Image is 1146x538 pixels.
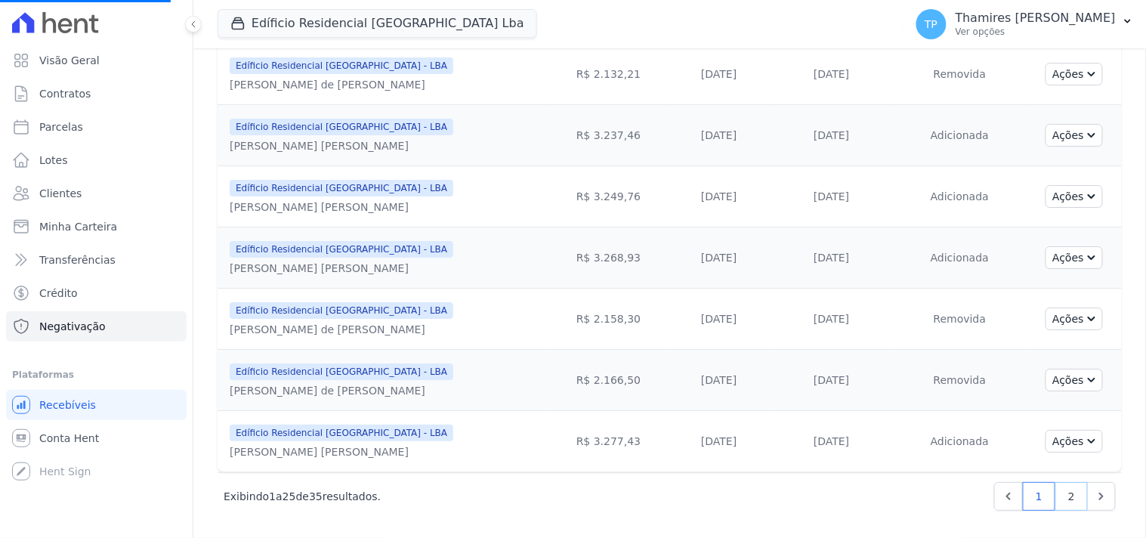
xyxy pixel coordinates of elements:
span: Edíficio Residencial [GEOGRAPHIC_DATA] - LBA [230,363,453,380]
button: Ações [1046,63,1103,85]
button: Ações [1046,308,1103,330]
button: Ações [1046,246,1103,269]
td: [DATE] [771,227,893,289]
td: [DATE] [771,166,893,227]
span: Transferências [39,252,116,267]
span: 35 [309,490,323,502]
div: [PERSON_NAME] [PERSON_NAME] [230,444,453,459]
td: R$ 3.268,93 [549,227,667,289]
a: Previous [994,482,1023,511]
a: Crédito [6,278,187,308]
div: [PERSON_NAME] [PERSON_NAME] [230,138,453,153]
button: Ações [1046,185,1103,208]
td: Adicionada [893,166,1027,227]
p: Thamires [PERSON_NAME] [956,11,1116,26]
p: Ver opções [956,26,1116,38]
a: Visão Geral [6,45,187,76]
span: Clientes [39,186,82,201]
span: Lotes [39,153,68,168]
a: Negativação [6,311,187,342]
span: Visão Geral [39,53,100,68]
td: R$ 2.132,21 [549,44,667,105]
td: Removida [893,44,1027,105]
a: Recebíveis [6,390,187,420]
button: TP Thamires [PERSON_NAME] Ver opções [904,3,1146,45]
td: R$ 2.158,30 [549,289,667,350]
td: R$ 2.166,50 [549,350,667,411]
span: 25 [283,490,296,502]
a: Clientes [6,178,187,209]
td: [DATE] [668,105,771,166]
td: [DATE] [771,105,893,166]
div: [PERSON_NAME] [PERSON_NAME] [230,199,453,215]
span: Edíficio Residencial [GEOGRAPHIC_DATA] - LBA [230,180,453,196]
td: Adicionada [893,105,1027,166]
button: Ações [1046,124,1103,147]
div: [PERSON_NAME] de [PERSON_NAME] [230,77,453,92]
span: Minha Carteira [39,219,117,234]
a: 1 [1023,482,1055,511]
span: Edíficio Residencial [GEOGRAPHIC_DATA] - LBA [230,425,453,441]
td: [DATE] [668,350,771,411]
a: Conta Hent [6,423,187,453]
span: TP [925,19,937,29]
td: [DATE] [771,411,893,472]
span: Negativação [39,319,106,334]
td: [DATE] [668,44,771,105]
td: R$ 3.277,43 [549,411,667,472]
a: 2 [1055,482,1088,511]
td: [DATE] [668,289,771,350]
a: Contratos [6,79,187,109]
div: [PERSON_NAME] [PERSON_NAME] [230,261,453,276]
td: [DATE] [668,227,771,289]
td: R$ 3.237,46 [549,105,667,166]
td: [DATE] [771,44,893,105]
td: Removida [893,289,1027,350]
span: Edíficio Residencial [GEOGRAPHIC_DATA] - LBA [230,119,453,135]
span: Parcelas [39,119,83,134]
span: Edíficio Residencial [GEOGRAPHIC_DATA] - LBA [230,302,453,319]
span: 1 [269,490,276,502]
div: [PERSON_NAME] de [PERSON_NAME] [230,383,453,398]
td: [DATE] [771,289,893,350]
div: Plataformas [12,366,181,384]
div: [PERSON_NAME] de [PERSON_NAME] [230,322,453,337]
td: Removida [893,350,1027,411]
span: Edíficio Residencial [GEOGRAPHIC_DATA] - LBA [230,241,453,258]
p: Exibindo a de resultados. [224,489,381,504]
td: [DATE] [668,166,771,227]
td: Adicionada [893,411,1027,472]
a: Lotes [6,145,187,175]
a: Transferências [6,245,187,275]
span: Crédito [39,286,78,301]
td: Adicionada [893,227,1027,289]
button: Ações [1046,369,1103,391]
a: Parcelas [6,112,187,142]
a: Next [1087,482,1116,511]
span: Conta Hent [39,431,99,446]
td: [DATE] [668,411,771,472]
span: Contratos [39,86,91,101]
span: Edíficio Residencial [GEOGRAPHIC_DATA] - LBA [230,57,453,74]
td: R$ 3.249,76 [549,166,667,227]
td: [DATE] [771,350,893,411]
button: Ações [1046,430,1103,453]
a: Minha Carteira [6,212,187,242]
button: Edíficio Residencial [GEOGRAPHIC_DATA] Lba [218,9,537,38]
span: Recebíveis [39,397,96,413]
